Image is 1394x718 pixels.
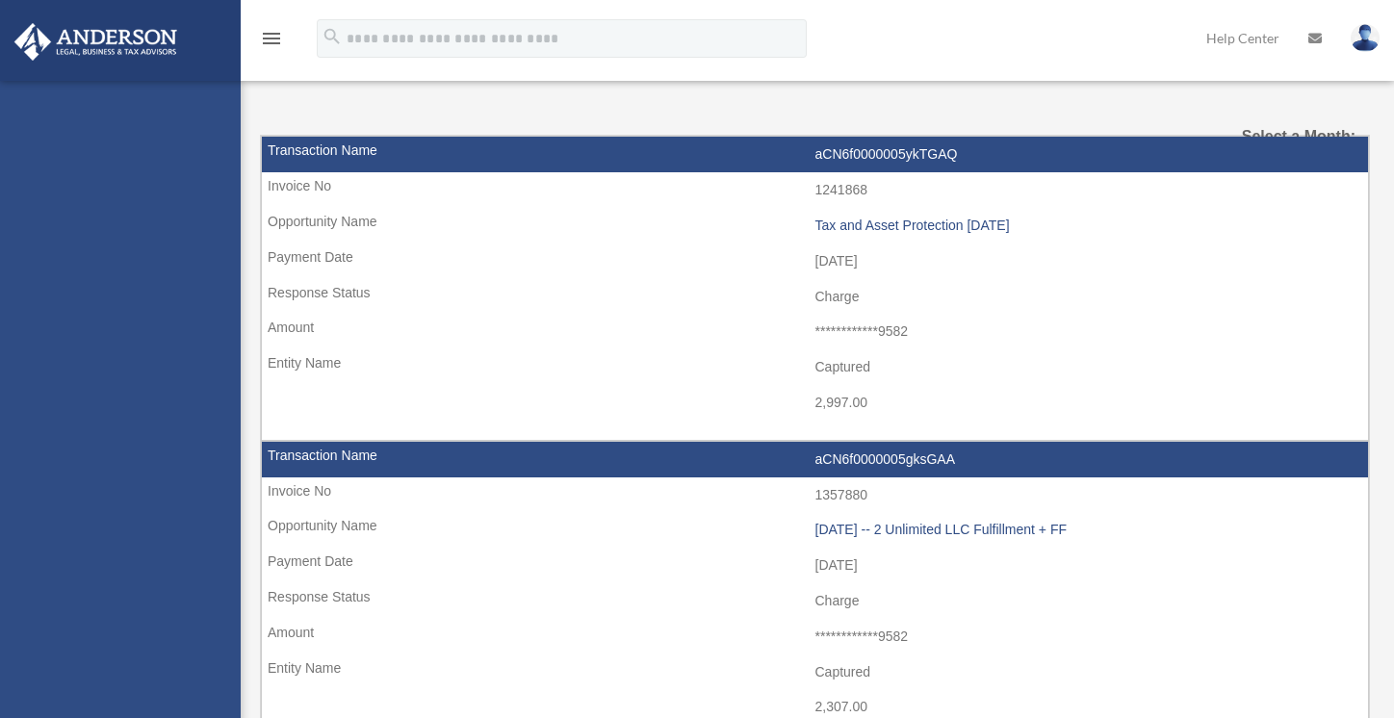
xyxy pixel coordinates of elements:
td: aCN6f0000005ykTGAQ [262,137,1368,173]
i: menu [260,27,283,50]
td: Captured [262,654,1368,691]
img: Anderson Advisors Platinum Portal [9,23,183,61]
img: User Pic [1351,24,1380,52]
td: aCN6f0000005gksGAA [262,442,1368,478]
td: 1357880 [262,477,1368,514]
div: Tax and Asset Protection [DATE] [815,218,1359,234]
td: Charge [262,583,1368,620]
td: Captured [262,349,1368,386]
td: 1241868 [262,172,1368,209]
td: Charge [262,279,1368,316]
label: Select a Month: [1200,123,1355,150]
td: [DATE] [262,244,1368,280]
i: search [322,26,343,47]
td: 2,997.00 [262,385,1368,422]
td: [DATE] [262,548,1368,584]
a: menu [260,34,283,50]
div: [DATE] -- 2 Unlimited LLC Fulfillment + FF [815,522,1359,538]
